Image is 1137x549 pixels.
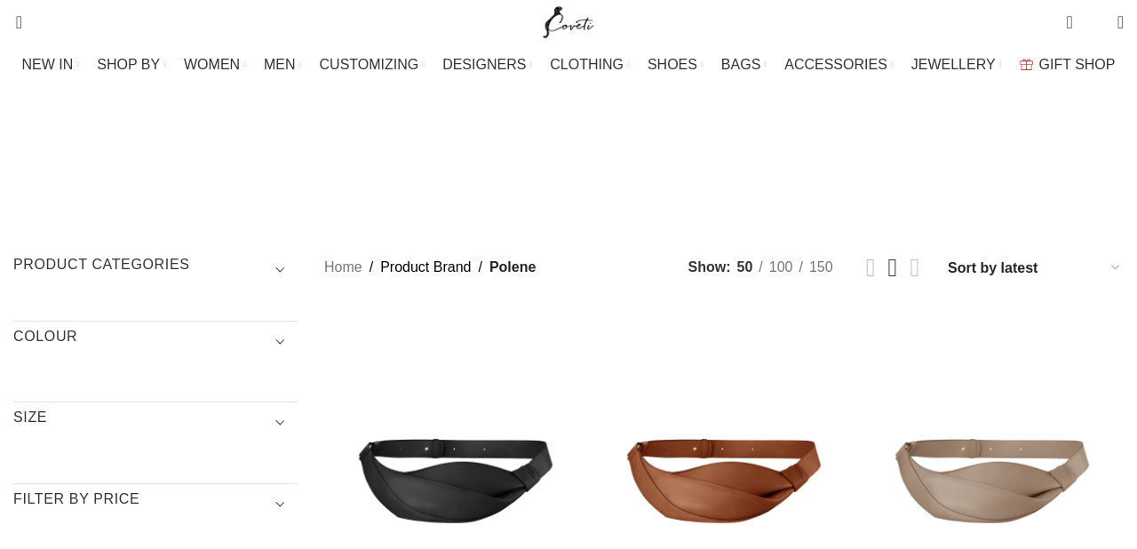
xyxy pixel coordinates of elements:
a: MEN [264,47,301,83]
span: SHOES [648,56,697,73]
a: JEWELLERY [911,47,1002,83]
span: CLOTHING [550,56,624,73]
h3: Product categories [13,255,298,285]
h3: Filter by price [13,489,298,520]
a: WOMEN [184,47,246,83]
a: DESIGNERS [442,47,532,83]
span: NEW IN [22,56,74,73]
a: ACCESSORIES [784,47,894,83]
div: My Wishlist [1086,4,1104,40]
a: SHOP BY [97,47,166,83]
span: BAGS [721,56,760,73]
a: SHOES [648,47,704,83]
span: JEWELLERY [911,56,996,73]
span: GIFT SHOP [1039,56,1116,73]
a: CLOTHING [550,47,630,83]
a: CUSTOMIZING [320,47,425,83]
img: GiftBag [1020,59,1033,70]
span: WOMEN [184,56,240,73]
h3: COLOUR [13,327,298,357]
span: ACCESSORIES [784,56,887,73]
span: DESIGNERS [442,56,526,73]
span: MEN [264,56,296,73]
h3: SIZE [13,408,298,438]
a: Site logo [539,13,599,28]
div: Main navigation [4,47,1133,83]
span: SHOP BY [97,56,160,73]
a: 0 [1057,4,1081,40]
a: NEW IN [22,47,80,83]
span: 0 [1068,9,1081,22]
a: GIFT SHOP [1020,47,1116,83]
span: 0 [1090,18,1103,31]
a: Search [4,4,22,40]
a: BAGS [721,47,767,83]
span: CUSTOMIZING [320,56,419,73]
